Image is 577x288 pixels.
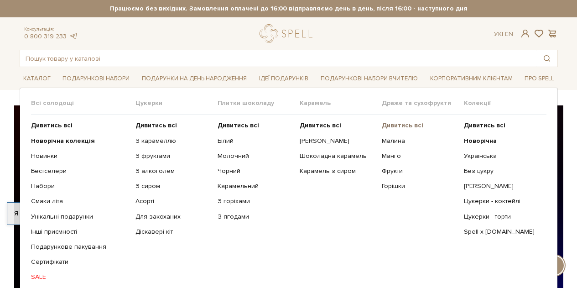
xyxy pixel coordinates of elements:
[464,167,539,175] a: Без цукру
[31,197,129,205] a: Смаки літа
[464,99,546,107] span: Колекції
[536,50,557,67] button: Пошук товару у каталозі
[135,121,211,130] a: Дивитись всі
[31,213,129,221] a: Унікальні подарунки
[300,121,375,130] a: Дивитись всі
[20,72,54,86] a: Каталог
[31,273,129,281] a: SALE
[382,121,423,129] b: Дивитись всі
[24,32,67,40] a: 0 800 319 233
[218,137,293,145] a: Білий
[31,228,129,236] a: Інші приємності
[300,137,375,145] a: [PERSON_NAME]
[464,121,505,129] b: Дивитись всі
[31,167,129,175] a: Бестселери
[31,99,135,107] span: Всі солодощі
[218,99,300,107] span: Плитки шоколаду
[20,50,536,67] input: Пошук товару у каталозі
[135,213,211,221] a: Для закоханих
[464,228,539,236] a: Spell x [DOMAIN_NAME]
[31,121,129,130] a: Дивитись всі
[218,197,293,205] a: З горіхами
[300,99,382,107] span: Карамель
[464,197,539,205] a: Цукерки - коктейлі
[505,30,513,38] a: En
[31,243,129,251] a: Подарункове пакування
[464,137,539,145] a: Новорічна
[502,30,503,38] span: |
[135,152,211,160] a: З фруктами
[382,182,457,190] a: Горішки
[31,121,73,129] b: Дивитись всі
[218,121,259,129] b: Дивитись всі
[135,228,211,236] a: Діскавері кіт
[464,137,497,145] b: Новорічна
[464,152,539,160] a: Українська
[464,213,539,221] a: Цукерки - торти
[218,182,293,190] a: Карамельний
[135,137,211,145] a: З карамеллю
[300,152,375,160] a: Шоколадна карамель
[382,99,464,107] span: Драже та сухофрукти
[218,152,293,160] a: Молочний
[31,258,129,266] a: Сертифікати
[260,24,317,43] a: logo
[135,182,211,190] a: З сиром
[135,197,211,205] a: Асорті
[24,26,78,32] span: Консультація:
[69,32,78,40] a: telegram
[317,71,421,86] a: Подарункові набори Вчителю
[218,213,293,221] a: З ягодами
[31,182,129,190] a: Набори
[135,121,177,129] b: Дивитись всі
[59,72,133,86] a: Подарункові набори
[7,209,255,218] div: Я дозволяю [DOMAIN_NAME] використовувати
[521,72,557,86] a: Про Spell
[382,167,457,175] a: Фрукти
[135,99,218,107] span: Цукерки
[218,121,293,130] a: Дивитись всі
[255,72,312,86] a: Ідеї подарунків
[494,30,513,38] div: Ук
[138,72,250,86] a: Подарунки на День народження
[20,5,558,13] strong: Працюємо без вихідних. Замовлення оплачені до 16:00 відправляємо день в день, після 16:00 - насту...
[218,167,293,175] a: Чорний
[31,152,129,160] a: Новинки
[300,121,341,129] b: Дивитись всі
[382,137,457,145] a: Малина
[31,137,95,145] b: Новорічна колекція
[464,182,539,190] a: [PERSON_NAME]
[31,137,129,145] a: Новорічна колекція
[382,121,457,130] a: Дивитись всі
[300,167,375,175] a: Карамель з сиром
[135,167,211,175] a: З алкоголем
[426,72,516,86] a: Корпоративним клієнтам
[382,152,457,160] a: Манго
[464,121,539,130] a: Дивитись всі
